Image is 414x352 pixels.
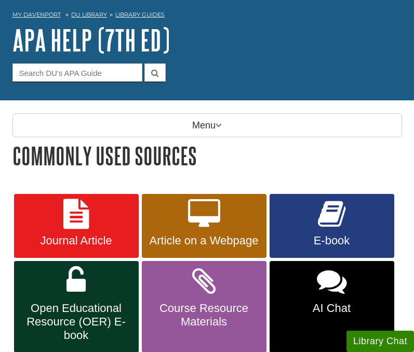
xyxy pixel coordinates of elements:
[277,302,386,315] span: AI Chat
[12,10,61,19] a: My Davenport
[12,142,402,169] h1: Commonly Used Sources
[12,24,170,56] a: APA Help (7th Ed)
[115,11,165,18] a: Library Guides
[12,113,402,137] p: Menu
[14,194,139,258] a: Journal Article
[150,302,259,329] span: Course Resource Materials
[71,11,107,18] a: DU Library
[22,302,131,342] span: Open Educational Resource (OER) E-book
[142,194,266,258] a: Article on a Webpage
[150,234,259,247] span: Article on a Webpage
[12,8,402,24] nav: breadcrumb
[277,234,386,247] span: E-book
[22,234,131,247] span: Journal Article
[346,331,414,352] button: Library Chat
[270,194,394,258] a: E-book
[12,63,142,82] input: Search DU's APA Guide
